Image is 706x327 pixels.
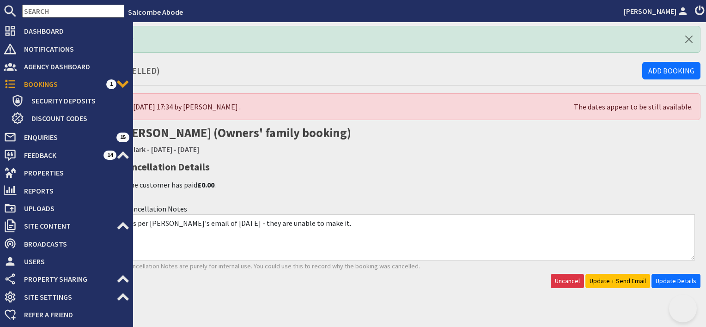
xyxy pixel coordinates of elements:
span: Bookings [17,77,106,91]
a: Uploads [4,201,129,216]
a: Salcombe Abode [128,7,183,17]
span: Update Details [656,277,696,285]
a: [DATE] - [DATE] [151,145,199,154]
a: Bookings 1 [4,77,129,91]
a: Users [4,254,129,269]
span: Site Settings [17,290,116,304]
span: - [147,145,150,154]
label: Cancellation Notes [126,204,187,213]
span: Dashboard [17,24,129,38]
span: Uploads [17,201,129,216]
iframe: Toggle Customer Support [669,295,697,322]
span: Property Sharing [17,272,116,286]
h2: [PERSON_NAME] (Owners' family booking) [120,124,700,157]
span: Users [17,254,129,269]
span: Discount Codes [24,111,129,126]
a: Site Settings [4,290,129,304]
a: Notifications [4,42,129,56]
a: Discount Codes [11,111,129,126]
div: This booking was cancelled on [DATE] 17:34 by [PERSON_NAME] . [36,101,241,112]
a: Broadcasts [4,236,129,251]
span: Security Deposits [24,93,129,108]
p: Cancellation Notes are purely for internal use. You could use this to record why the booking was ... [126,261,695,272]
a: Enquiries 15 [4,130,129,145]
div: The dates appear to be still available. [241,101,693,112]
a: [PERSON_NAME] [624,6,689,17]
p: The customer has paid . [126,179,695,190]
span: Properties [17,165,129,180]
span: Agency Dashboard [17,59,129,74]
span: Refer a Friend [17,307,129,322]
span: Notifications [17,42,129,56]
button: Update + Send Email [585,274,650,288]
div: Successfully cancelled Booking [28,26,700,53]
textarea: As per [PERSON_NAME]'s email of [DATE] - they are unable to make it. [126,214,695,260]
span: 15 [116,133,129,142]
a: Properties [4,165,129,180]
span: Feedback [17,148,103,163]
a: Uncancel [551,274,584,288]
a: Security Deposits [11,93,129,108]
span: Update + Send Email [590,277,646,285]
a: Agency Dashboard [4,59,129,74]
input: SEARCH [22,5,124,18]
a: Dashboard [4,24,129,38]
a: Reports [4,183,129,198]
span: Site Content [17,218,116,233]
a: Refer a Friend [4,307,129,322]
a: Add Booking [642,62,700,79]
button: Update Details [651,274,700,288]
strong: £0.00 [197,180,214,189]
a: Property Sharing [4,272,129,286]
span: 14 [103,151,116,160]
span: Broadcasts [17,236,129,251]
span: 1 [106,79,116,89]
a: Site Content [4,218,129,233]
span: Reports [17,183,129,198]
h3: Cancellation Details [120,159,700,175]
span: Enquiries [17,130,116,145]
a: Feedback 14 [4,148,129,163]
